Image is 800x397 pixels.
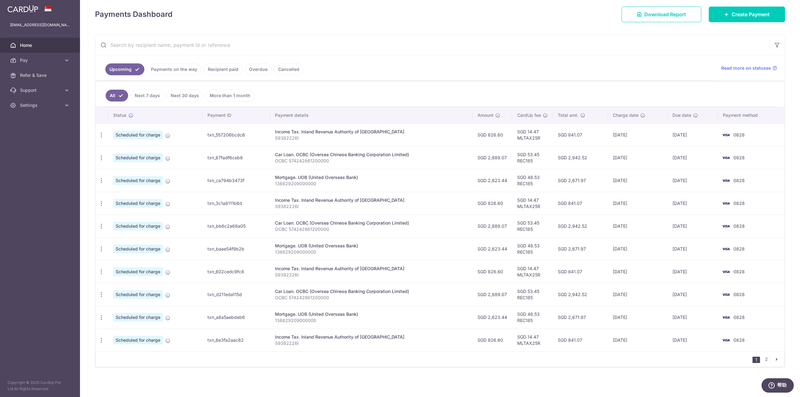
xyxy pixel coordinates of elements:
[733,155,745,160] span: 0828
[275,295,467,301] p: OCBC 574242861200000
[113,153,163,162] span: Scheduled for charge
[20,72,61,78] span: Refer & Save
[202,237,270,260] td: txn_baae54f9b2b
[20,87,61,93] span: Support
[733,132,745,137] span: 0828
[275,288,467,295] div: Car Loan. OCBC (Oversea Chinese Banking Corporation Limited)
[147,63,201,75] a: Payments on the way
[720,314,732,321] img: Bank Card
[553,283,608,306] td: SGD 2,942.52
[667,237,717,260] td: [DATE]
[733,201,745,206] span: 0828
[512,146,553,169] td: SGD 53.45 REC185
[553,260,608,283] td: SGD 841.07
[761,378,794,394] iframe: 打开一个小组件，您可以在其中找到更多信息
[608,169,667,192] td: [DATE]
[167,90,203,102] a: Next 30 days
[608,329,667,351] td: [DATE]
[275,135,467,141] p: S9382226I
[622,7,701,22] a: Download Report
[7,5,38,12] img: CardUp
[20,102,61,108] span: Settings
[558,112,578,118] span: Total amt.
[512,192,553,215] td: SGD 14.47 MLTAX25R
[512,215,553,237] td: SGD 53.45 REC185
[16,4,26,10] span: 帮助
[275,334,467,340] div: Income Tax. Inland Revenue Authority of [GEOGRAPHIC_DATA]
[608,283,667,306] td: [DATE]
[131,90,164,102] a: Next 7 days
[512,169,553,192] td: SGD 48.53 REC185
[672,112,691,118] span: Due date
[275,317,467,324] p: 136829209000000
[275,197,467,203] div: Income Tax. Inland Revenue Authority of [GEOGRAPHIC_DATA]
[472,192,512,215] td: SGD 826.60
[275,249,467,255] p: 136829209000000
[275,174,467,181] div: Mortgage. UOB (United Overseas Bank)
[472,146,512,169] td: SGD 2,889.07
[709,7,785,22] a: Create Payment
[512,283,553,306] td: SGD 53.45 REC185
[202,192,270,215] td: txn_3c1a8111b6d
[553,306,608,329] td: SGD 2,671.97
[733,315,745,320] span: 0828
[275,340,467,346] p: S9382226I
[718,107,785,123] th: Payment method
[608,123,667,146] td: [DATE]
[275,129,467,135] div: Income Tax. Inland Revenue Authority of [GEOGRAPHIC_DATA]
[113,112,127,118] span: Status
[472,260,512,283] td: SGD 826.60
[667,215,717,237] td: [DATE]
[202,283,270,306] td: txn_d211eda115d
[472,123,512,146] td: SGD 826.60
[472,169,512,192] td: SGD 2,623.44
[275,272,467,278] p: S9382226I
[275,151,467,158] div: Car Loan. OCBC (Oversea Chinese Banking Corporation Limited)
[720,177,732,184] img: Bank Card
[95,35,770,55] input: Search by recipient name, payment id or reference
[720,245,732,253] img: Bank Card
[113,245,163,253] span: Scheduled for charge
[275,265,467,272] div: Income Tax. Inland Revenue Authority of [GEOGRAPHIC_DATA]
[106,90,128,102] a: All
[667,283,717,306] td: [DATE]
[721,65,777,71] a: Read more on statuses
[512,329,553,351] td: SGD 14.47 MLTAX25R
[752,357,760,363] li: 1
[733,269,745,274] span: 0828
[512,306,553,329] td: SGD 48.53 REC185
[667,192,717,215] td: [DATE]
[275,203,467,210] p: S9382226I
[512,237,553,260] td: SGD 48.53 REC185
[206,90,254,102] a: More than 1 month
[202,107,270,123] th: Payment ID
[512,260,553,283] td: SGD 14.47 MLTAX25R
[667,146,717,169] td: [DATE]
[608,260,667,283] td: [DATE]
[472,283,512,306] td: SGD 2,889.07
[20,57,61,63] span: Pay
[202,123,270,146] td: txn_557206bcdc6
[720,291,732,298] img: Bank Card
[667,329,717,351] td: [DATE]
[608,237,667,260] td: [DATE]
[553,192,608,215] td: SGD 841.07
[113,131,163,139] span: Scheduled for charge
[553,146,608,169] td: SGD 2,942.52
[472,237,512,260] td: SGD 2,623.44
[270,107,472,123] th: Payment details
[202,306,270,329] td: txn_a6a5aebdeb6
[113,336,163,345] span: Scheduled for charge
[95,9,172,20] h4: Payments Dashboard
[762,355,770,363] a: 2
[472,329,512,351] td: SGD 826.60
[202,260,270,283] td: txn_602cedc9fc8
[608,215,667,237] td: [DATE]
[720,222,732,230] img: Bank Card
[667,169,717,192] td: [DATE]
[10,22,70,28] p: [EMAIL_ADDRESS][DOMAIN_NAME]
[113,176,163,185] span: Scheduled for charge
[113,199,163,208] span: Scheduled for charge
[553,123,608,146] td: SGD 841.07
[608,146,667,169] td: [DATE]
